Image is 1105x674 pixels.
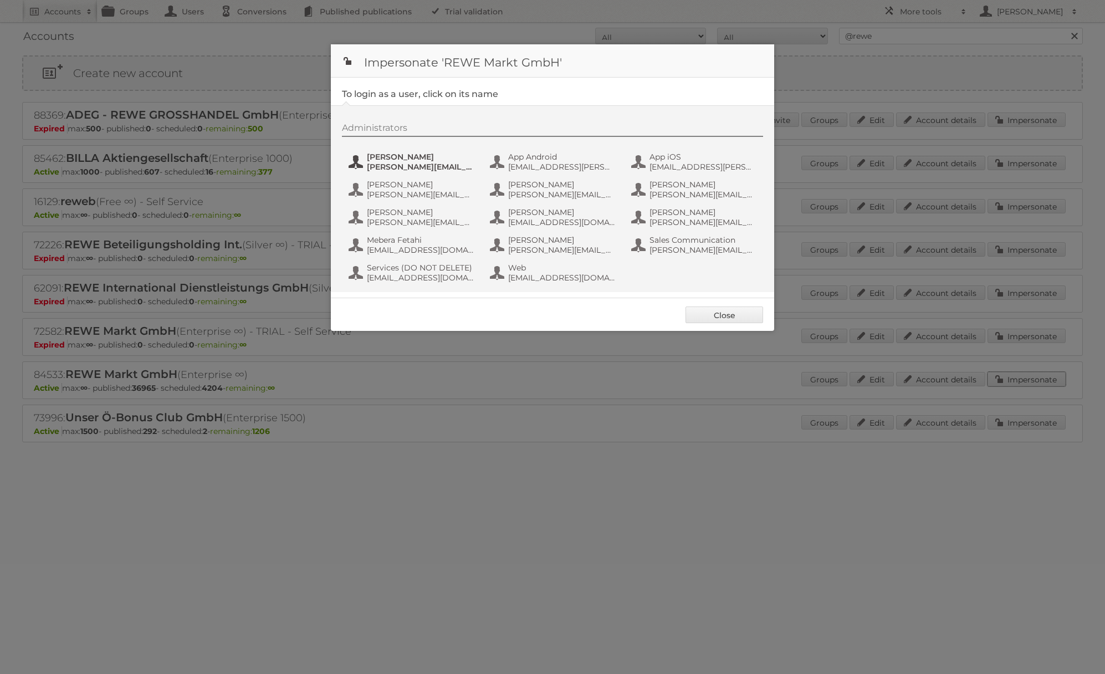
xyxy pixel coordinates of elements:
[489,178,619,201] button: [PERSON_NAME] [PERSON_NAME][EMAIL_ADDRESS][PERSON_NAME][DOMAIN_NAME]
[347,262,478,284] button: Services (DO NOT DELETE) [EMAIL_ADDRESS][DOMAIN_NAME]
[630,178,760,201] button: [PERSON_NAME] [PERSON_NAME][EMAIL_ADDRESS][PERSON_NAME][DOMAIN_NAME]
[347,206,478,228] button: [PERSON_NAME] [PERSON_NAME][EMAIL_ADDRESS][DOMAIN_NAME]
[649,162,757,172] span: [EMAIL_ADDRESS][PERSON_NAME][DOMAIN_NAME]
[347,178,478,201] button: [PERSON_NAME] [PERSON_NAME][EMAIL_ADDRESS][PERSON_NAME][DOMAIN_NAME]
[508,180,616,190] span: [PERSON_NAME]
[331,44,774,78] h1: Impersonate 'REWE Markt GmbH'
[649,207,757,217] span: [PERSON_NAME]
[342,122,763,137] div: Administrators
[367,180,474,190] span: [PERSON_NAME]
[367,207,474,217] span: [PERSON_NAME]
[367,152,474,162] span: [PERSON_NAME]
[508,263,616,273] span: Web
[347,234,478,256] button: Mebera Fetahi [EMAIL_ADDRESS][DOMAIN_NAME]
[342,89,498,99] legend: To login as a user, click on its name
[508,217,616,227] span: [EMAIL_ADDRESS][DOMAIN_NAME]
[367,217,474,227] span: [PERSON_NAME][EMAIL_ADDRESS][DOMAIN_NAME]
[489,206,619,228] button: [PERSON_NAME] [EMAIL_ADDRESS][DOMAIN_NAME]
[649,245,757,255] span: [PERSON_NAME][EMAIL_ADDRESS][PERSON_NAME][DOMAIN_NAME]
[367,263,474,273] span: Services (DO NOT DELETE)
[685,307,763,323] a: Close
[508,273,616,283] span: [EMAIL_ADDRESS][DOMAIN_NAME]
[489,262,619,284] button: Web [EMAIL_ADDRESS][DOMAIN_NAME]
[649,190,757,200] span: [PERSON_NAME][EMAIL_ADDRESS][PERSON_NAME][DOMAIN_NAME]
[630,234,760,256] button: Sales Communication [PERSON_NAME][EMAIL_ADDRESS][PERSON_NAME][DOMAIN_NAME]
[489,151,619,173] button: App Android [EMAIL_ADDRESS][PERSON_NAME][DOMAIN_NAME]
[489,234,619,256] button: [PERSON_NAME] [PERSON_NAME][EMAIL_ADDRESS][DOMAIN_NAME]
[508,245,616,255] span: [PERSON_NAME][EMAIL_ADDRESS][DOMAIN_NAME]
[367,190,474,200] span: [PERSON_NAME][EMAIL_ADDRESS][PERSON_NAME][DOMAIN_NAME]
[630,206,760,228] button: [PERSON_NAME] [PERSON_NAME][EMAIL_ADDRESS][PERSON_NAME][DOMAIN_NAME]
[367,235,474,245] span: Mebera Fetahi
[367,273,474,283] span: [EMAIL_ADDRESS][DOMAIN_NAME]
[508,207,616,217] span: [PERSON_NAME]
[508,190,616,200] span: [PERSON_NAME][EMAIL_ADDRESS][PERSON_NAME][DOMAIN_NAME]
[649,217,757,227] span: [PERSON_NAME][EMAIL_ADDRESS][PERSON_NAME][DOMAIN_NAME]
[649,152,757,162] span: App iOS
[367,245,474,255] span: [EMAIL_ADDRESS][DOMAIN_NAME]
[347,151,478,173] button: [PERSON_NAME] [PERSON_NAME][EMAIL_ADDRESS][PERSON_NAME][DOMAIN_NAME]
[649,235,757,245] span: Sales Communication
[508,152,616,162] span: App Android
[508,162,616,172] span: [EMAIL_ADDRESS][PERSON_NAME][DOMAIN_NAME]
[367,162,474,172] span: [PERSON_NAME][EMAIL_ADDRESS][PERSON_NAME][DOMAIN_NAME]
[630,151,760,173] button: App iOS [EMAIL_ADDRESS][PERSON_NAME][DOMAIN_NAME]
[649,180,757,190] span: [PERSON_NAME]
[508,235,616,245] span: [PERSON_NAME]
